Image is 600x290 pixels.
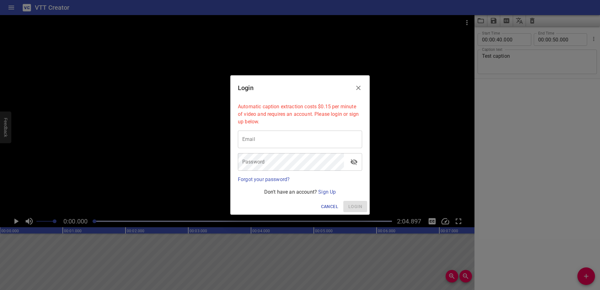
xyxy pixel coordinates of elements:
button: toggle password visibility [346,154,362,169]
a: Sign Up [318,189,336,195]
span: Cancel [321,203,338,211]
button: Close [351,80,366,95]
p: Automatic caption extraction costs $0.15 per minute of video and requires an account. Please logi... [238,103,362,126]
p: Don't have an account? [238,188,362,196]
h6: Login [238,83,254,93]
span: Please enter your email and password above. [343,201,367,212]
button: Cancel [319,201,341,212]
a: Forgot your password? [238,176,290,182]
